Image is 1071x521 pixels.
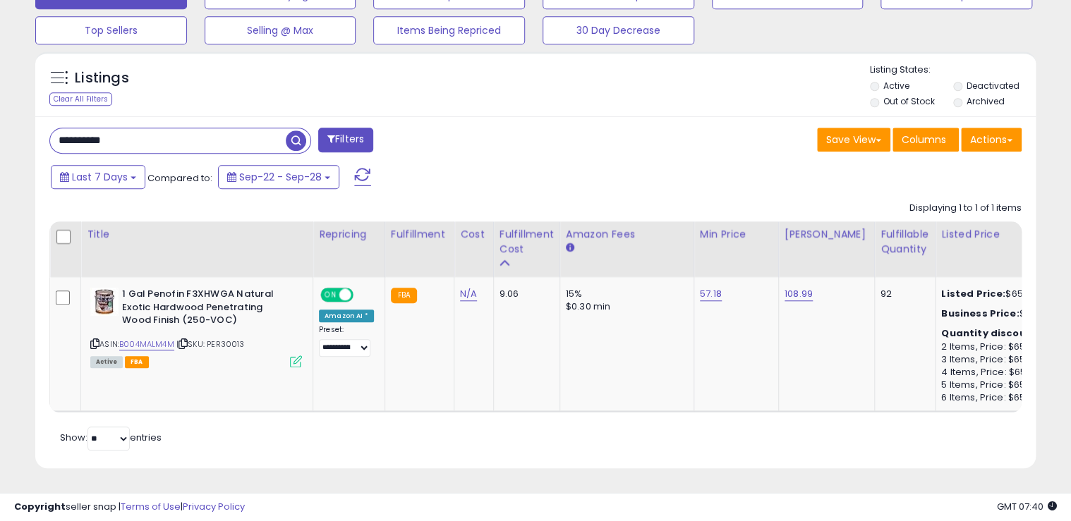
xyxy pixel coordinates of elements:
[90,356,123,368] span: All listings currently available for purchase on Amazon
[500,227,554,257] div: Fulfillment Cost
[870,63,1036,77] p: Listing States:
[90,288,119,316] img: 51sTcY+Y9zL._SL40_.jpg
[14,500,66,513] strong: Copyright
[785,227,869,242] div: [PERSON_NAME]
[941,287,1005,300] b: Listed Price:
[566,242,574,255] small: Amazon Fees.
[460,227,488,242] div: Cost
[961,128,1022,152] button: Actions
[121,500,181,513] a: Terms of Use
[700,227,773,242] div: Min Price
[566,227,688,242] div: Amazon Fees
[892,128,959,152] button: Columns
[125,356,149,368] span: FBA
[967,95,1005,107] label: Archived
[49,92,112,106] div: Clear All Filters
[319,227,379,242] div: Repricing
[883,80,909,92] label: Active
[87,227,307,242] div: Title
[122,288,294,331] b: 1 Gal Penofin F3XHWGA Natural Exotic Hardwood Penetrating Wood Finish (250-VOC)
[51,165,145,189] button: Last 7 Days
[967,80,1019,92] label: Deactivated
[700,287,722,301] a: 57.18
[941,366,1058,379] div: 4 Items, Price: $65.54
[351,289,374,301] span: OFF
[72,170,128,184] span: Last 7 Days
[205,16,356,44] button: Selling @ Max
[817,128,890,152] button: Save View
[500,288,549,300] div: 9.06
[881,288,924,300] div: 92
[322,289,339,301] span: ON
[566,300,683,313] div: $0.30 min
[881,227,929,257] div: Fulfillable Quantity
[941,353,1058,366] div: 3 Items, Price: $65.55
[460,287,477,301] a: N/A
[14,501,245,514] div: seller snap | |
[941,327,1058,340] div: :
[147,171,212,185] span: Compared to:
[909,202,1022,215] div: Displaying 1 to 1 of 1 items
[218,165,339,189] button: Sep-22 - Sep-28
[902,133,946,147] span: Columns
[941,307,1058,320] div: $65.57
[543,16,694,44] button: 30 Day Decrease
[941,307,1019,320] b: Business Price:
[785,287,813,301] a: 108.99
[319,309,374,322] div: Amazon AI *
[239,170,322,184] span: Sep-22 - Sep-28
[883,95,934,107] label: Out of Stock
[941,379,1058,391] div: 5 Items, Price: $65.53
[75,68,129,88] h5: Listings
[318,128,373,152] button: Filters
[941,288,1058,300] div: $65.58
[90,288,302,366] div: ASIN:
[183,500,245,513] a: Privacy Policy
[373,16,525,44] button: Items Being Repriced
[319,325,374,357] div: Preset:
[391,288,417,303] small: FBA
[566,288,683,300] div: 15%
[391,227,448,242] div: Fulfillment
[176,338,245,350] span: | SKU: PER30013
[997,500,1057,513] span: 2025-10-6 07:40 GMT
[60,431,162,444] span: Show: entries
[119,338,174,350] a: B004MALM4M
[941,391,1058,404] div: 6 Items, Price: $65.52
[941,341,1058,353] div: 2 Items, Price: $65.56
[35,16,187,44] button: Top Sellers
[941,227,1063,242] div: Listed Price
[941,326,1043,340] b: Quantity discounts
